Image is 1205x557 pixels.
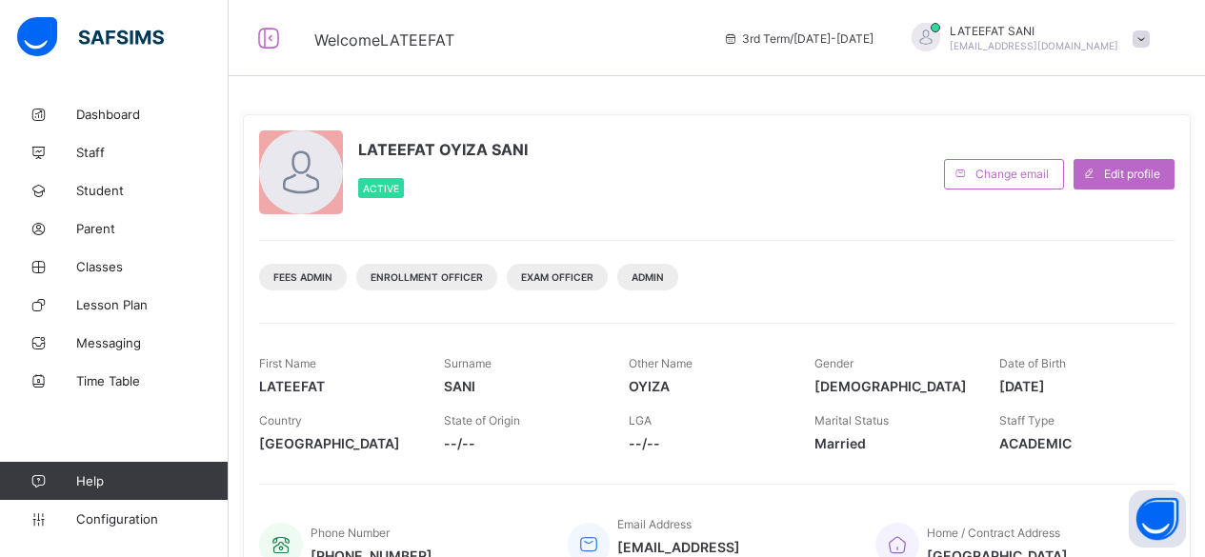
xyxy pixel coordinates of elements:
span: Change email [975,167,1049,181]
span: Time Table [76,373,229,388]
span: --/-- [444,435,600,451]
span: Staff [76,145,229,160]
span: Home / Contract Address [927,526,1060,540]
span: SANI [444,378,600,394]
span: Other Name [629,356,693,370]
span: LATEEFAT SANI [950,24,1118,38]
span: Admin [632,271,664,283]
span: Dashboard [76,107,229,122]
span: Edit profile [1104,167,1160,181]
span: Surname [444,356,492,370]
span: Lesson Plan [76,297,229,312]
span: Exam Officer [521,271,593,283]
span: Date of Birth [999,356,1066,370]
span: Configuration [76,511,228,527]
span: Enrollment Officer [371,271,483,283]
span: Country [259,413,302,428]
span: Staff Type [999,413,1054,428]
span: Messaging [76,335,229,350]
img: safsims [17,17,164,57]
span: Classes [76,259,229,274]
span: Parent [76,221,229,236]
span: LGA [629,413,652,428]
span: [DEMOGRAPHIC_DATA] [814,378,971,394]
span: session/term information [723,31,874,46]
span: First Name [259,356,316,370]
span: [DATE] [999,378,1155,394]
span: Gender [814,356,854,370]
span: Help [76,473,228,488]
span: --/-- [629,435,785,451]
span: ACADEMIC [999,435,1155,451]
div: LATEEFATSANI [893,23,1159,54]
span: Fees Admin [273,271,332,283]
span: LATEEFAT OYIZA SANI [358,140,528,159]
span: Phone Number [311,526,390,540]
span: [EMAIL_ADDRESS][DOMAIN_NAME] [950,40,1118,51]
span: Welcome LATEEFAT [314,30,454,50]
span: Email Address [617,517,692,531]
span: Student [76,183,229,198]
span: State of Origin [444,413,520,428]
span: Married [814,435,971,451]
span: OYIZA [629,378,785,394]
button: Open asap [1129,490,1186,547]
span: [GEOGRAPHIC_DATA] [259,435,415,451]
span: LATEEFAT [259,378,415,394]
span: Marital Status [814,413,889,428]
span: Active [363,183,399,194]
